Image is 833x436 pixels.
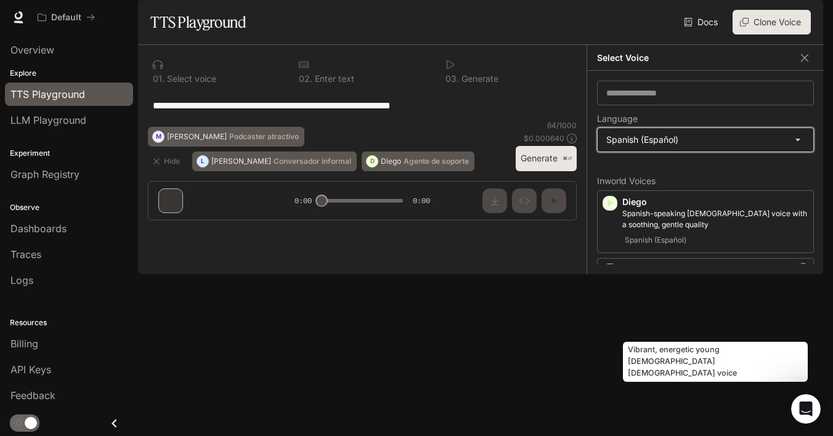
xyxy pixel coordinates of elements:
p: [PERSON_NAME] [211,158,271,165]
div: Vibrant, energetic young [DEMOGRAPHIC_DATA] [DEMOGRAPHIC_DATA] voice [623,342,808,382]
button: Copy Voice ID [796,263,808,273]
button: Hide [148,151,187,171]
div: L [197,151,208,171]
span: Spanish (Español) [622,233,689,248]
p: Spanish-speaking male voice with a soothing, gentle quality [622,208,808,230]
p: ⌘⏎ [563,155,572,163]
p: Select voice [165,75,216,83]
p: 0 2 . [299,75,312,83]
button: Generate⌘⏎ [516,146,577,171]
p: Diego [622,196,808,208]
p: $ 0.000640 [524,133,564,143]
p: Language [597,115,638,123]
p: [PERSON_NAME] [167,133,227,140]
button: L[PERSON_NAME]Conversador informal [192,151,357,171]
p: Podcaster atractivo [229,133,299,140]
div: M [153,127,164,147]
p: Agente de soporte [404,158,469,165]
p: Conversador informal [274,158,351,165]
button: All workspaces [32,5,100,30]
p: Diego [381,158,401,165]
button: M[PERSON_NAME]Podcaster atractivo [148,127,304,147]
a: Docs [681,10,723,34]
h1: TTS Playground [150,10,246,34]
div: Spanish (Español) [598,128,813,151]
button: Clone Voice [733,10,811,34]
p: 0 3 . [445,75,459,83]
p: Generate [459,75,498,83]
button: DDiegoAgente de soporte [362,151,474,171]
p: 0 1 . [153,75,165,83]
p: Default [51,12,81,23]
iframe: Intercom live chat [791,394,821,424]
p: Inworld Voices [597,177,814,185]
p: 64 / 1000 [547,120,577,131]
div: D [367,151,378,171]
p: [PERSON_NAME] [622,264,808,276]
p: Enter text [312,75,354,83]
